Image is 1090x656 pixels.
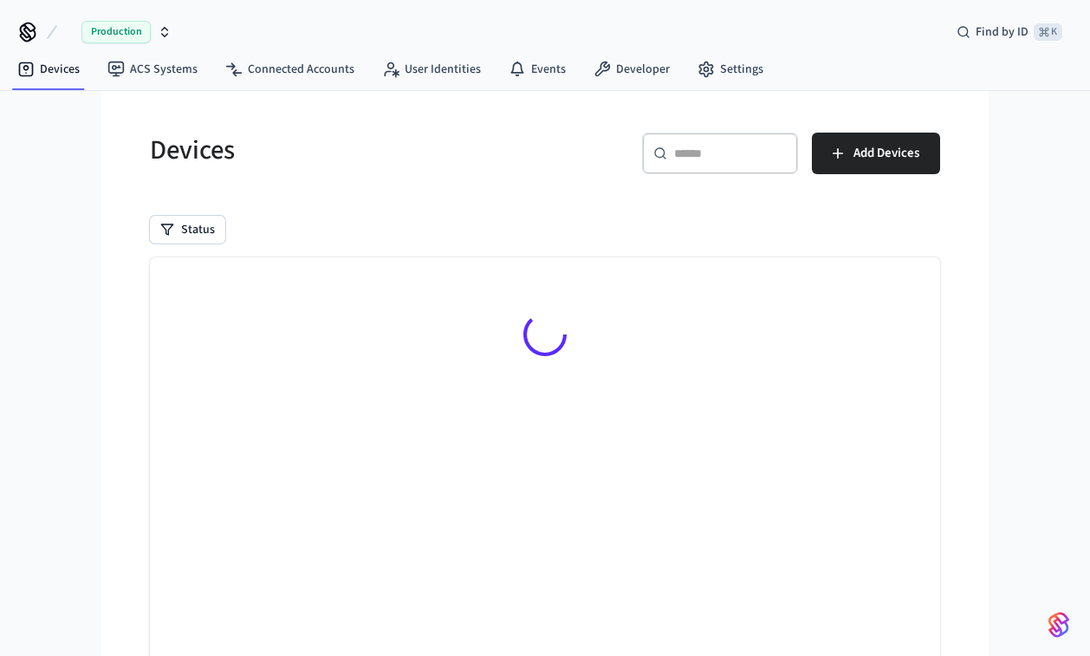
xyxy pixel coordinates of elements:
a: Developer [580,54,684,85]
h5: Devices [150,133,535,168]
a: User Identities [368,54,495,85]
a: Devices [3,54,94,85]
span: Add Devices [853,142,919,165]
div: Find by ID⌘ K [943,16,1076,48]
img: SeamLogoGradient.69752ec5.svg [1048,611,1069,639]
button: Status [150,216,225,244]
span: Production [81,21,151,43]
span: ⌘ K [1034,23,1062,41]
button: Add Devices [812,133,940,174]
a: ACS Systems [94,54,211,85]
span: Find by ID [976,23,1028,41]
a: Settings [684,54,777,85]
a: Events [495,54,580,85]
a: Connected Accounts [211,54,368,85]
